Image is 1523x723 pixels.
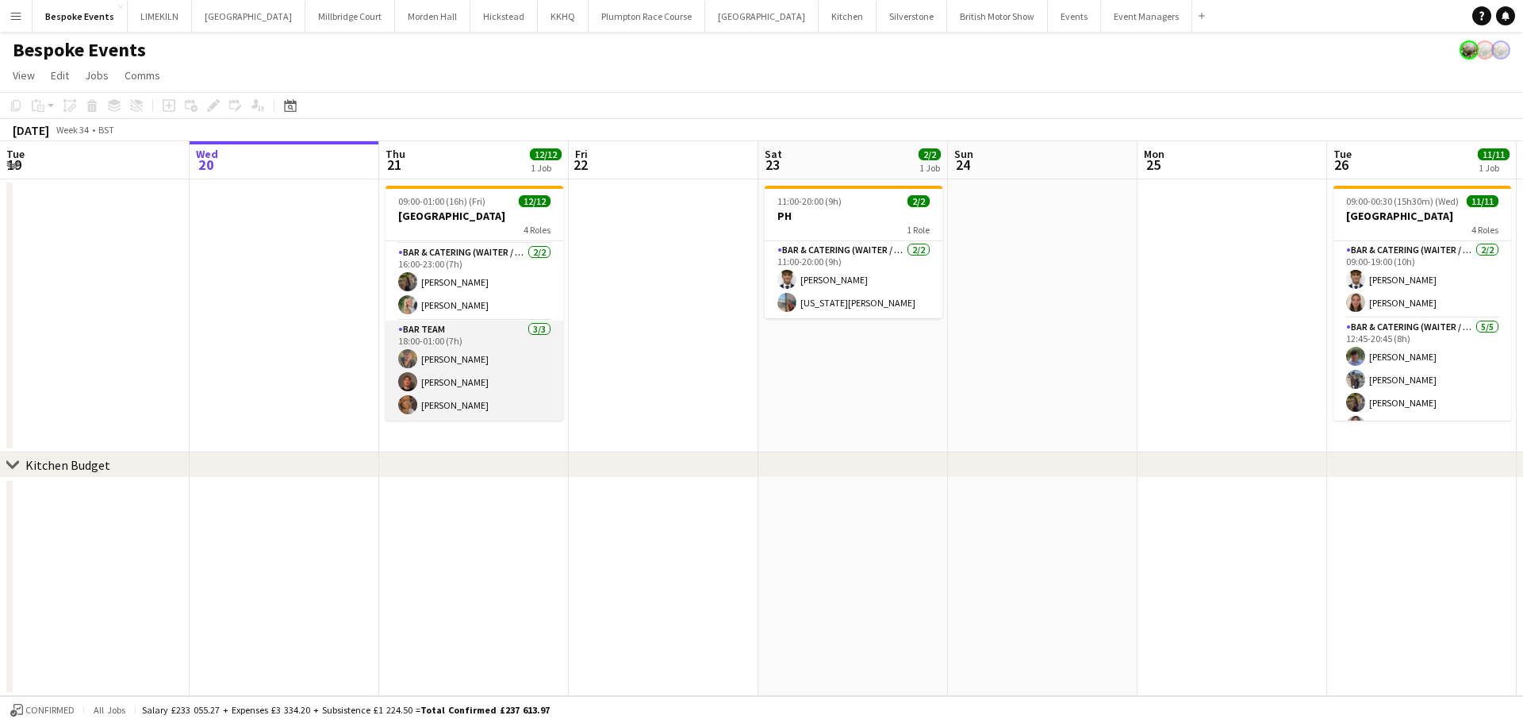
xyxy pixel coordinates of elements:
button: LIMEKILN [128,1,192,32]
button: Events [1048,1,1101,32]
span: Mon [1144,147,1164,161]
app-card-role: Bar & Catering (Waiter / waitress)5/512:45-20:45 (8h)[PERSON_NAME][PERSON_NAME][PERSON_NAME][PERS... [1333,318,1511,464]
h3: PH [765,209,942,223]
app-user-avatar: Staffing Manager [1475,40,1494,60]
span: Wed [196,147,218,161]
h3: [GEOGRAPHIC_DATA] [1333,209,1511,223]
button: Event Managers [1101,1,1192,32]
span: Sat [765,147,782,161]
span: 4 Roles [524,224,551,236]
app-job-card: 11:00-20:00 (9h)2/2PH1 RoleBar & Catering (Waiter / waitress)2/211:00-20:00 (9h)[PERSON_NAME][US_... [765,186,942,318]
span: 25 [1141,156,1164,174]
span: Tue [1333,147,1352,161]
button: [GEOGRAPHIC_DATA] [705,1,819,32]
app-card-role: Bar & Catering (Waiter / waitress)2/216:00-23:00 (7h)[PERSON_NAME][PERSON_NAME] [386,244,563,321]
span: Week 34 [52,124,92,136]
app-card-role: Bar & Catering (Waiter / waitress)2/211:00-20:00 (9h)[PERSON_NAME][US_STATE][PERSON_NAME] [765,241,942,318]
span: Fri [575,147,588,161]
span: Jobs [85,68,109,83]
app-card-role: Bar & Catering (Waiter / waitress)2/209:00-19:00 (10h)[PERSON_NAME][PERSON_NAME] [1333,241,1511,318]
button: Hickstead [470,1,538,32]
h3: [GEOGRAPHIC_DATA] [386,209,563,223]
span: 09:00-00:30 (15h30m) (Wed) [1346,195,1459,207]
span: 19 [4,156,25,174]
span: 4 Roles [1471,224,1498,236]
span: 23 [762,156,782,174]
a: Edit [44,65,75,86]
h1: Bespoke Events [13,38,146,62]
span: 26 [1331,156,1352,174]
div: 1 Job [531,162,561,174]
span: View [13,68,35,83]
span: Total Confirmed £237 613.97 [420,704,550,716]
span: 11/11 [1478,148,1510,160]
span: 24 [952,156,973,174]
span: 11/11 [1467,195,1498,207]
a: Comms [118,65,167,86]
div: [DATE] [13,122,49,138]
span: 22 [573,156,588,174]
span: 2/2 [907,195,930,207]
app-user-avatar: Staffing Manager [1460,40,1479,60]
button: British Motor Show [947,1,1048,32]
span: 12/12 [519,195,551,207]
span: 1 Role [907,224,930,236]
button: Morden Hall [395,1,470,32]
span: Thu [386,147,405,161]
button: Kitchen [819,1,877,32]
div: Salary £233 055.27 + Expenses £3 334.20 + Subsistence £1 224.50 = [142,704,550,716]
div: Kitchen Budget [25,457,110,473]
button: Plumpton Race Course [589,1,705,32]
span: Confirmed [25,705,75,716]
button: Silverstone [877,1,947,32]
div: 1 Job [919,162,940,174]
span: 20 [194,156,218,174]
button: Confirmed [8,702,77,719]
app-job-card: 09:00-00:30 (15h30m) (Wed)11/11[GEOGRAPHIC_DATA]4 RolesBar & Catering (Waiter / waitress)2/209:00... [1333,186,1511,421]
button: Bespoke Events [33,1,128,32]
span: Edit [51,68,69,83]
span: Sun [954,147,973,161]
span: 09:00-01:00 (16h) (Fri) [398,195,485,207]
span: 2/2 [919,148,941,160]
app-user-avatar: Staffing Manager [1491,40,1510,60]
app-job-card: 09:00-01:00 (16h) (Fri)12/12[GEOGRAPHIC_DATA]4 Roles[PERSON_NAME][PERSON_NAME][PERSON_NAME]Bar & ... [386,186,563,421]
span: Comms [125,68,160,83]
button: KKHQ [538,1,589,32]
a: View [6,65,41,86]
span: 21 [383,156,405,174]
a: Jobs [79,65,115,86]
div: BST [98,124,114,136]
div: 1 Job [1479,162,1509,174]
span: All jobs [90,704,129,716]
app-card-role: Bar Team3/318:00-01:00 (7h)[PERSON_NAME][PERSON_NAME][PERSON_NAME] [386,321,563,421]
span: 11:00-20:00 (9h) [777,195,842,207]
button: Millbridge Court [305,1,395,32]
button: [GEOGRAPHIC_DATA] [192,1,305,32]
span: Tue [6,147,25,161]
span: 12/12 [530,148,562,160]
